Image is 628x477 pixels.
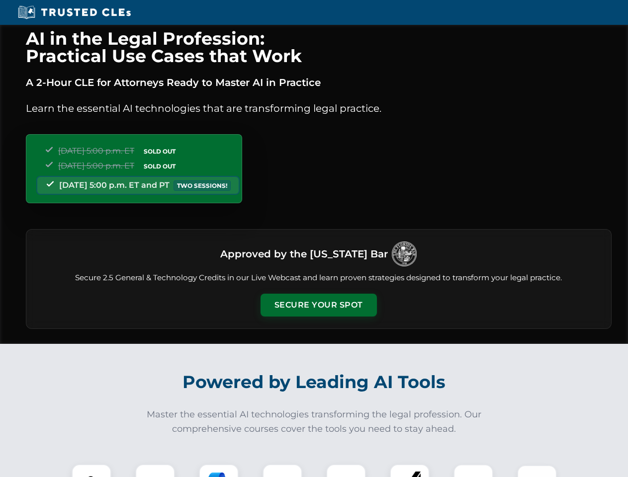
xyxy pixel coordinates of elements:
span: SOLD OUT [140,161,179,171]
span: [DATE] 5:00 p.m. ET [58,161,134,170]
button: Secure Your Spot [261,294,377,317]
img: Trusted CLEs [15,5,134,20]
span: [DATE] 5:00 p.m. ET [58,146,134,156]
img: Logo [392,241,417,266]
p: Learn the essential AI technologies that are transforming legal practice. [26,100,612,116]
span: SOLD OUT [140,146,179,157]
h3: Approved by the [US_STATE] Bar [220,245,388,263]
p: Secure 2.5 General & Technology Credits in our Live Webcast and learn proven strategies designed ... [38,272,599,284]
h2: Powered by Leading AI Tools [39,365,590,399]
p: A 2-Hour CLE for Attorneys Ready to Master AI in Practice [26,75,612,90]
h1: AI in the Legal Profession: Practical Use Cases that Work [26,30,612,65]
p: Master the essential AI technologies transforming the legal profession. Our comprehensive courses... [140,407,488,436]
